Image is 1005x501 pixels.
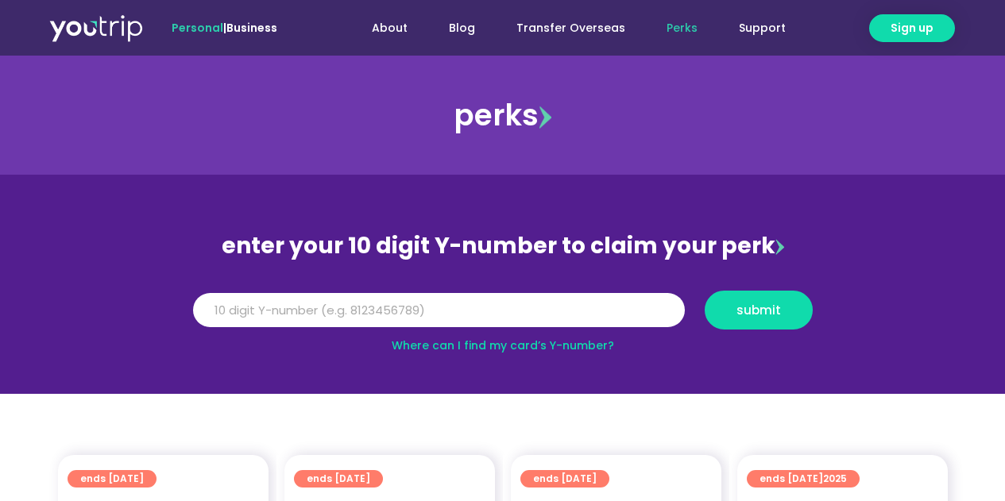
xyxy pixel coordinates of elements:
[646,13,718,43] a: Perks
[392,337,614,353] a: Where can I find my card’s Y-number?
[428,13,496,43] a: Blog
[193,291,813,341] form: Y Number
[185,225,821,267] div: enter your 10 digit Y-number to claim your perk
[869,14,955,42] a: Sign up
[68,470,157,488] a: ends [DATE]
[533,470,597,488] span: ends [DATE]
[760,470,847,488] span: ends [DATE]
[823,472,847,485] span: 2025
[193,293,685,328] input: 10 digit Y-number (e.g. 8123456789)
[172,20,223,36] span: Personal
[320,13,806,43] nav: Menu
[496,13,646,43] a: Transfer Overseas
[747,470,860,488] a: ends [DATE]2025
[80,470,144,488] span: ends [DATE]
[736,304,781,316] span: submit
[351,13,428,43] a: About
[520,470,609,488] a: ends [DATE]
[307,470,370,488] span: ends [DATE]
[294,470,383,488] a: ends [DATE]
[891,20,933,37] span: Sign up
[226,20,277,36] a: Business
[718,13,806,43] a: Support
[705,291,813,330] button: submit
[172,20,277,36] span: |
